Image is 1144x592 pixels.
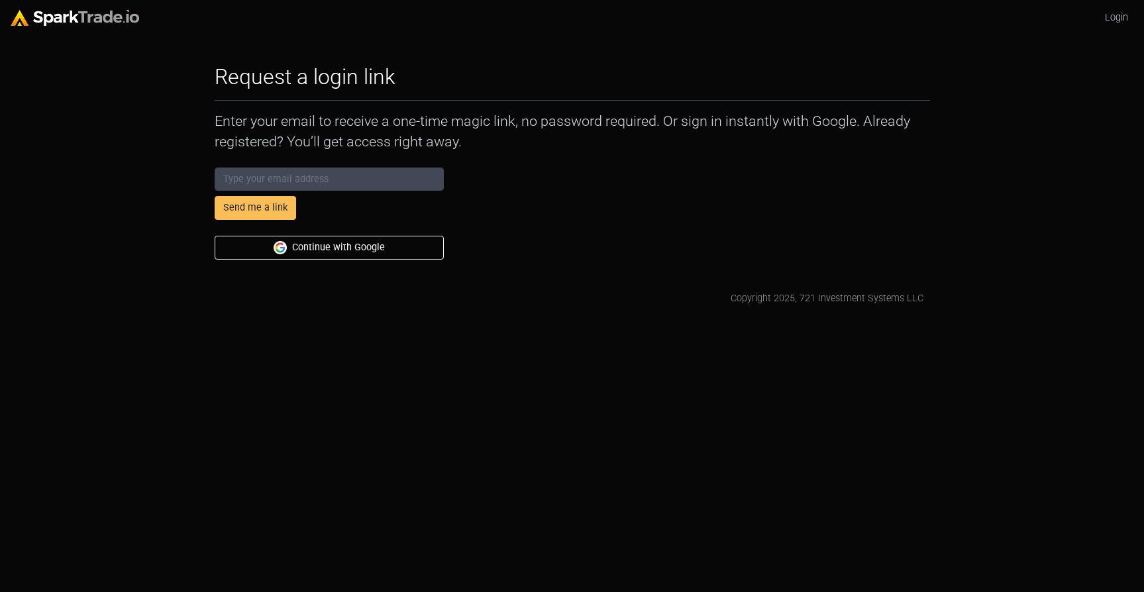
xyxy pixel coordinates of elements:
[1100,5,1133,30] a: Login
[11,10,139,26] img: sparktrade.png
[274,241,287,254] img: Google
[215,168,444,191] input: Type your email address
[215,236,444,260] button: Continue with Google
[215,64,395,89] h2: Request a login link
[731,291,923,306] div: Copyright 2025, 721 Investment Systems LLC
[215,196,296,220] button: Send me a link
[215,111,930,151] p: Enter your email to receive a one-time magic link, no password required. Or sign in instantly wit...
